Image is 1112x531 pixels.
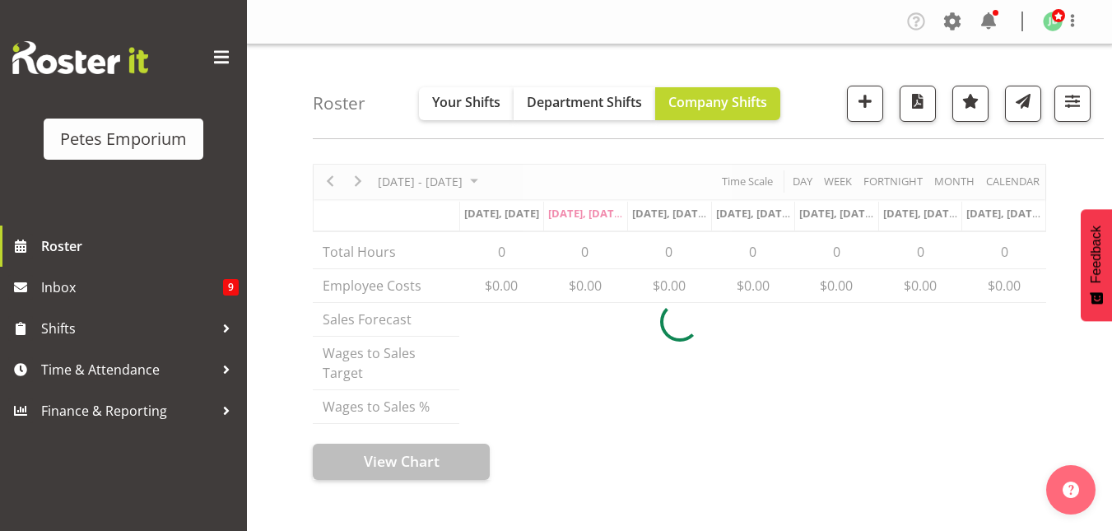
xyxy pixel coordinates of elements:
span: Inbox [41,275,223,300]
button: Your Shifts [419,87,514,120]
span: Time & Attendance [41,357,214,382]
button: Filter Shifts [1054,86,1091,122]
button: Download a PDF of the roster according to the set date range. [900,86,936,122]
span: Finance & Reporting [41,398,214,423]
span: 9 [223,279,239,296]
img: help-xxl-2.png [1063,482,1079,498]
button: Department Shifts [514,87,655,120]
span: Your Shifts [432,93,500,111]
button: Add a new shift [847,86,883,122]
span: Company Shifts [668,93,767,111]
div: Petes Emporium [60,127,187,151]
span: Feedback [1089,226,1104,283]
button: Send a list of all shifts for the selected filtered period to all rostered employees. [1005,86,1041,122]
h4: Roster [313,94,365,113]
button: Highlight an important date within the roster. [952,86,989,122]
span: Roster [41,234,239,259]
button: Company Shifts [655,87,780,120]
button: Feedback - Show survey [1081,209,1112,321]
img: Rosterit website logo [12,41,148,74]
span: Shifts [41,316,214,341]
span: Department Shifts [527,93,642,111]
img: jodine-bunn132.jpg [1043,12,1063,31]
